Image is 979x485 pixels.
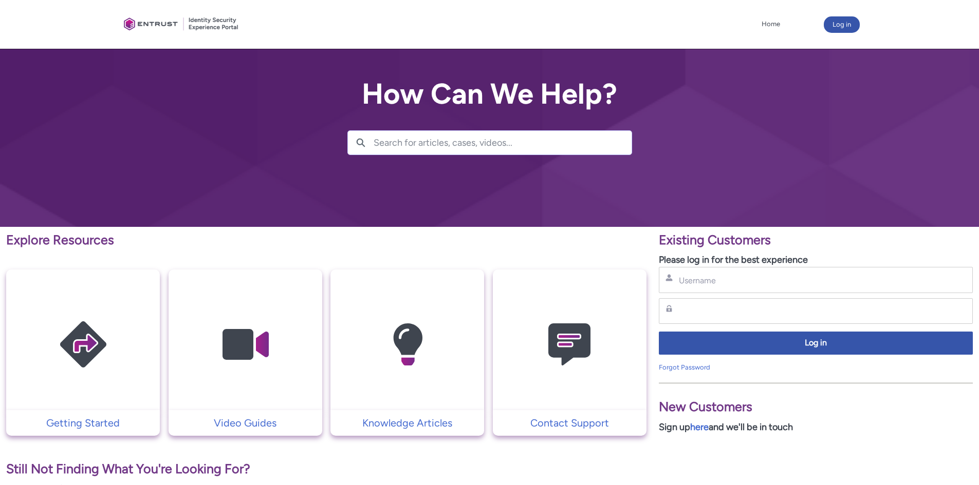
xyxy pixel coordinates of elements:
a: Contact Support [493,415,646,431]
img: Getting Started [34,289,132,400]
p: Contact Support [498,415,641,431]
button: Search [348,131,374,154]
p: Sign up and we'll be in touch [659,420,973,434]
img: Video Guides [196,289,294,400]
p: Getting Started [11,415,155,431]
input: Search for articles, cases, videos... [374,131,632,154]
a: Getting Started [6,415,160,431]
input: Username [678,275,888,286]
a: Forgot Password [659,363,710,371]
a: Video Guides [169,415,322,431]
button: Log in [659,332,973,355]
button: Log in [824,16,860,33]
iframe: Qualified Messenger [796,247,979,485]
a: here [690,421,709,433]
p: Knowledge Articles [336,415,479,431]
a: Home [759,16,783,32]
h2: How Can We Help? [347,78,632,110]
img: Contact Support [521,289,618,400]
p: Existing Customers [659,230,973,250]
p: New Customers [659,397,973,417]
a: Knowledge Articles [330,415,484,431]
img: Knowledge Articles [359,289,456,400]
p: Explore Resources [6,230,646,250]
p: Video Guides [174,415,317,431]
span: Log in [666,337,966,349]
p: Still Not Finding What You're Looking For? [6,459,646,479]
p: Please log in for the best experience [659,253,973,267]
